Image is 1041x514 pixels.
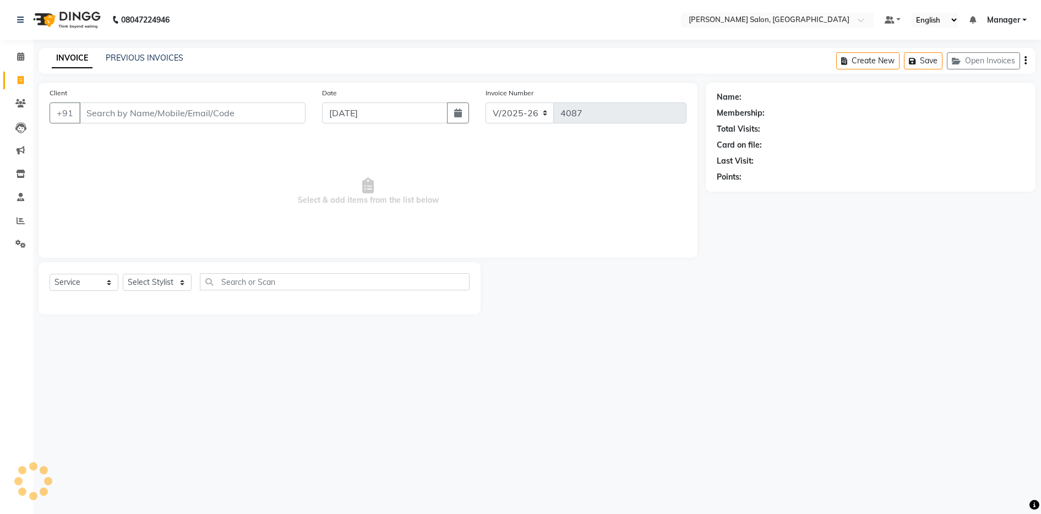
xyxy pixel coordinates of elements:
[200,273,470,290] input: Search or Scan
[50,88,67,98] label: Client
[50,102,80,123] button: +91
[486,88,533,98] label: Invoice Number
[121,4,170,35] b: 08047224946
[717,91,742,103] div: Name:
[836,52,900,69] button: Create New
[79,102,306,123] input: Search by Name/Mobile/Email/Code
[904,52,942,69] button: Save
[947,52,1020,69] button: Open Invoices
[987,14,1020,26] span: Manager
[717,123,760,135] div: Total Visits:
[717,155,754,167] div: Last Visit:
[717,139,762,151] div: Card on file:
[717,171,742,183] div: Points:
[322,88,337,98] label: Date
[106,53,183,63] a: PREVIOUS INVOICES
[28,4,103,35] img: logo
[50,137,686,247] span: Select & add items from the list below
[717,107,765,119] div: Membership:
[52,48,92,68] a: INVOICE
